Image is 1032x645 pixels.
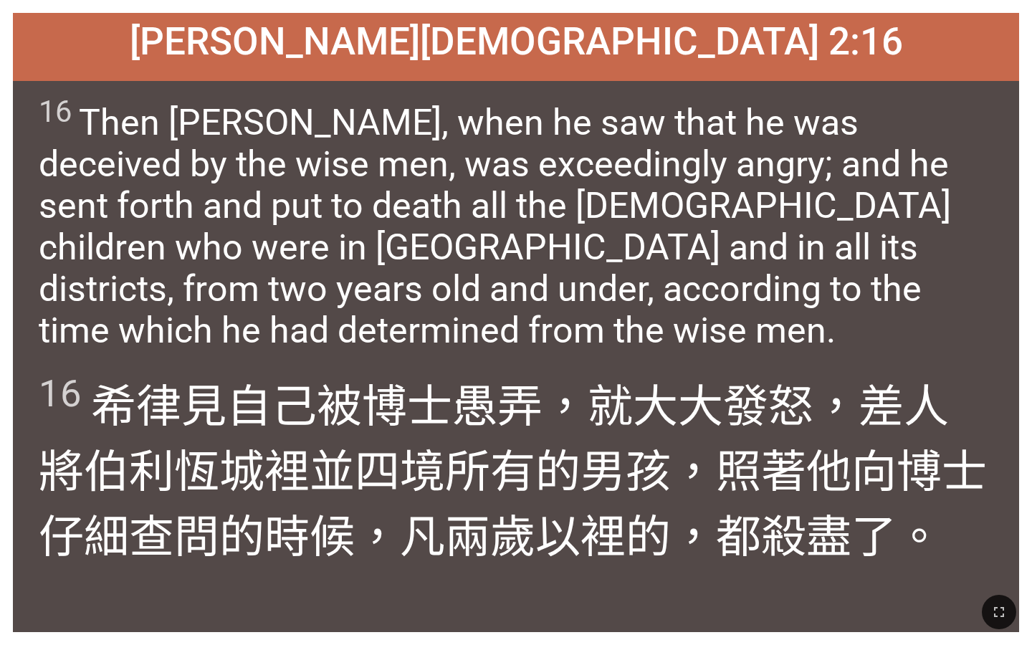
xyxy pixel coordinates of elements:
[355,511,942,563] wg5550: ，
[39,446,987,563] wg3956: 男孩
[219,511,942,563] wg198: 的時候
[39,446,987,563] wg649: 將伯利恆
[39,446,987,563] wg3725: 所有的
[39,381,987,563] wg1702: ，就大大
[39,446,987,563] wg3844: 博士
[39,446,987,563] wg965: 城裡並
[39,446,987,563] wg2532: 四境
[39,94,72,129] sup: 16
[130,19,903,64] span: [PERSON_NAME][DEMOGRAPHIC_DATA] 2:16
[39,446,987,563] wg2596: 他向
[39,381,987,563] wg2373: ，差人
[39,381,987,563] wg3097: 愚弄
[806,511,942,563] wg337: 盡了。
[39,371,82,416] sup: 16
[39,381,987,563] wg3029: 發怒
[671,511,942,563] wg2736: ，都殺
[39,94,993,351] span: Then [PERSON_NAME], when he saw that he was deceived by the wise men, was exceedingly angry; and ...
[39,511,942,563] wg3097: 仔細查問
[39,381,987,563] wg1492: 自己被
[400,511,942,563] wg575: 凡兩歲
[39,381,987,563] wg5259: 博士
[39,370,993,565] span: 希律
[39,446,987,563] wg3816: ，照著
[535,511,942,563] wg1332: 以裡的
[39,381,987,563] wg2264: 見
